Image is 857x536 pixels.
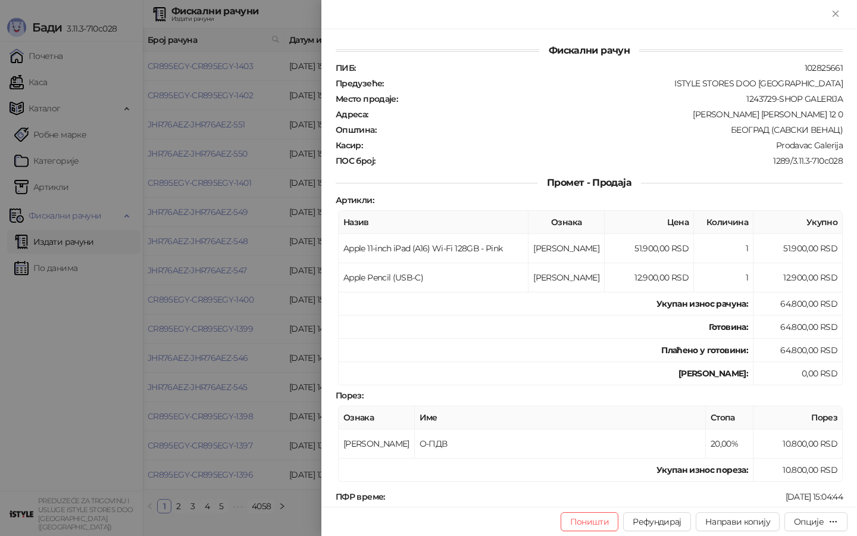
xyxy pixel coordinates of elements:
[336,78,384,89] strong: Предузеће :
[339,429,415,459] td: [PERSON_NAME]
[336,195,374,205] strong: Артикли :
[539,45,639,56] span: Фискални рачун
[376,155,844,166] div: 1289/3.11.3-710c028
[336,124,376,135] strong: Општина :
[364,140,844,151] div: Prodavac Galerija
[356,63,844,73] div: 102825661
[528,234,605,263] td: [PERSON_NAME]
[694,263,753,292] td: 1
[656,298,748,309] strong: Укупан износ рачуна :
[336,63,355,73] strong: ПИБ :
[753,234,843,263] td: 51.900,00 RSD
[705,516,770,527] span: Направи копију
[661,345,748,356] strong: Плаћено у готовини:
[605,263,694,292] td: 12.900,00 RSD
[528,263,605,292] td: [PERSON_NAME]
[828,7,843,21] button: Close
[336,390,363,401] strong: Порез :
[399,94,844,104] div: 1243729-SHOP GALERIJA
[336,109,368,120] strong: Адреса :
[528,211,605,234] th: Ознака
[753,406,843,429] th: Порез
[709,322,748,332] strong: Готовина :
[694,234,753,263] td: 1
[753,211,843,234] th: Укупно
[336,155,375,166] strong: ПОС број :
[623,512,691,531] button: Рефундирај
[678,368,748,379] strong: [PERSON_NAME]:
[561,512,619,531] button: Поништи
[415,429,706,459] td: О-ПДВ
[370,109,844,120] div: [PERSON_NAME] [PERSON_NAME] 12 0
[537,177,641,188] span: Промет - Продаја
[336,140,362,151] strong: Касир :
[386,491,844,502] div: [DATE] 15:04:44
[605,234,694,263] td: 51.900,00 RSD
[336,94,398,104] strong: Место продаје :
[794,516,824,527] div: Опције
[339,211,528,234] th: Назив
[753,459,843,482] td: 10.800,00 RSD
[656,465,748,475] strong: Укупан износ пореза:
[696,512,780,531] button: Направи копију
[753,362,843,385] td: 0,00 RSD
[339,406,415,429] th: Ознака
[706,406,753,429] th: Стопа
[339,263,528,292] td: Apple Pencil (USB-C)
[385,78,844,89] div: ISTYLE STORES DOO [GEOGRAPHIC_DATA]
[415,406,706,429] th: Име
[605,211,694,234] th: Цена
[753,316,843,339] td: 64.800,00 RSD
[336,491,385,502] strong: ПФР време :
[753,292,843,316] td: 64.800,00 RSD
[753,339,843,362] td: 64.800,00 RSD
[339,234,528,263] td: Apple 11-inch iPad (A16) Wi-Fi 128GB - Pink
[753,429,843,459] td: 10.800,00 RSD
[784,512,847,531] button: Опције
[753,263,843,292] td: 12.900,00 RSD
[694,211,753,234] th: Количина
[377,124,844,135] div: БЕОГРАД (САВСКИ ВЕНАЦ)
[706,429,753,459] td: 20,00%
